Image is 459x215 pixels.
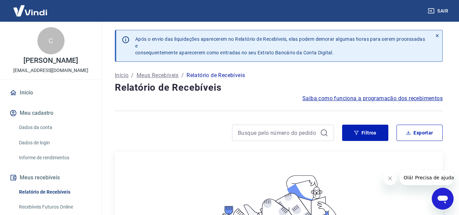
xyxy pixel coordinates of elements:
[8,85,93,100] a: Início
[8,170,93,185] button: Meus recebíveis
[342,125,388,141] button: Filtros
[16,121,93,135] a: Dados da conta
[16,185,93,199] a: Relatório de Recebíveis
[4,5,57,10] span: Olá! Precisa de ajuda?
[8,106,93,121] button: Meu cadastro
[16,151,93,165] a: Informe de rendimentos
[131,71,134,79] p: /
[187,71,245,79] p: Relatório de Recebíveis
[16,200,93,214] a: Recebíveis Futuros Online
[238,128,317,138] input: Busque pelo número do pedido
[115,81,443,94] h4: Relatório de Recebíveis
[137,71,179,79] a: Meus Recebíveis
[181,71,184,79] p: /
[302,94,443,103] a: Saiba como funciona a programação dos recebimentos
[396,125,443,141] button: Exportar
[383,172,397,185] iframe: Fechar mensagem
[13,67,88,74] p: [EMAIL_ADDRESS][DOMAIN_NAME]
[426,5,451,17] button: Sair
[16,136,93,150] a: Dados de login
[23,57,78,64] p: [PERSON_NAME]
[400,170,454,185] iframe: Mensagem da empresa
[135,36,427,56] p: Após o envio das liquidações aparecerem no Relatório de Recebíveis, elas podem demorar algumas ho...
[115,71,128,79] a: Início
[432,188,454,210] iframe: Botão para abrir a janela de mensagens
[8,0,52,21] img: Vindi
[37,27,65,54] div: C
